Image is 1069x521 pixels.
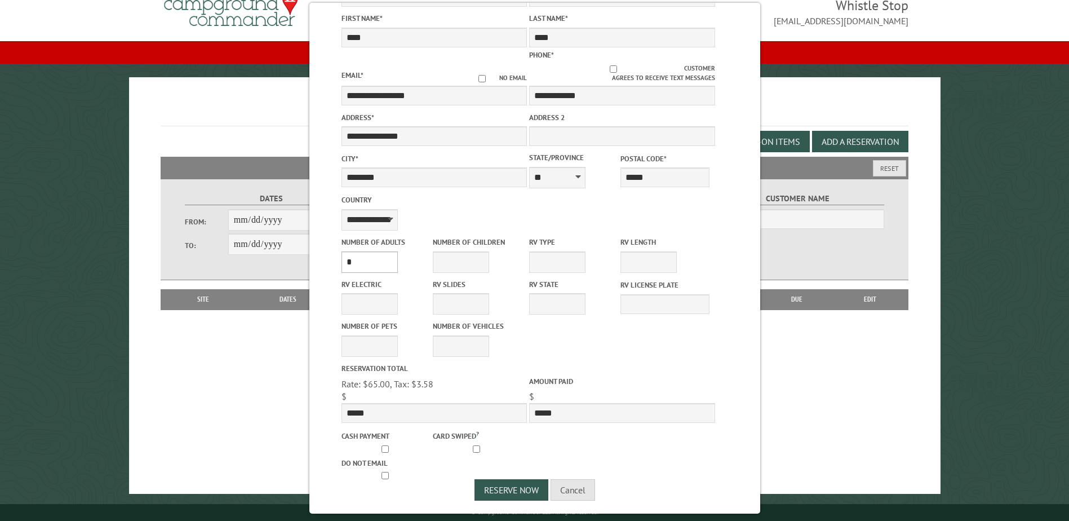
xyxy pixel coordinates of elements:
[432,279,521,290] label: RV Slides
[341,70,363,80] label: Email
[812,131,908,152] button: Add a Reservation
[620,153,709,164] label: Postal Code
[529,64,715,83] label: Customer agrees to receive text messages
[529,237,618,248] label: RV Type
[832,289,908,310] th: Edit
[529,50,554,60] label: Phone
[529,279,618,290] label: RV State
[185,240,228,251] label: To:
[465,73,527,83] label: No email
[341,458,430,469] label: Do not email
[240,289,336,310] th: Dates
[341,237,430,248] label: Number of Adults
[432,321,521,332] label: Number of Vehicles
[341,279,430,290] label: RV Electric
[341,153,526,164] label: City
[432,237,521,248] label: Number of Children
[161,95,908,126] h1: Reservations
[529,391,534,402] span: $
[341,378,433,390] span: Rate: $65.00, Tax: $3.58
[761,289,832,310] th: Due
[166,289,239,310] th: Site
[471,509,598,516] small: © Campground Commander LLC. All rights reserved.
[341,195,526,205] label: Country
[465,75,499,82] input: No email
[341,13,526,24] label: First Name
[474,479,548,501] button: Reserve Now
[529,13,715,24] label: Last Name
[341,431,430,441] label: Cash payment
[476,430,478,438] a: ?
[161,157,908,178] h2: Filters
[185,192,357,205] label: Dates
[341,363,526,374] label: Reservation Total
[341,112,526,123] label: Address
[543,65,684,73] input: Customer agrees to receive text messages
[432,429,521,441] label: Card swiped
[713,131,810,152] button: Edit Add-on Items
[712,192,884,205] label: Customer Name
[529,152,618,163] label: State/Province
[341,321,430,332] label: Number of Pets
[529,112,715,123] label: Address 2
[873,160,906,176] button: Reset
[529,376,715,387] label: Amount paid
[620,280,709,290] label: RV License Plate
[341,391,346,402] span: $
[620,237,709,248] label: RV Length
[551,479,595,501] button: Cancel
[185,217,228,227] label: From:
